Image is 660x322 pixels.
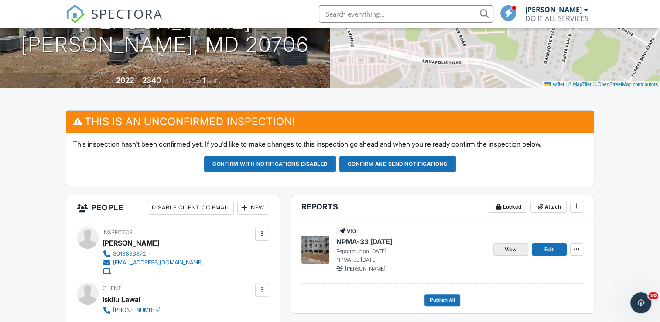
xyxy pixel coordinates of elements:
[319,5,493,23] input: Search everything...
[183,78,201,84] span: Lot Size
[103,250,203,258] a: 3013836372
[103,229,133,236] span: Inspector
[593,82,658,87] a: © OpenStreetMap contributors
[630,292,651,313] iframe: Intercom live chat
[339,156,456,172] button: Confirm and send notifications
[73,139,587,149] p: This inspection hasn't been confirmed yet. If you'd like to make changes to this inspection go ah...
[113,307,161,314] div: [PHONE_NUMBER]
[204,156,336,172] button: Confirm with notifications disabled
[66,195,279,220] h3: People
[148,201,234,215] div: Disable Client CC Email
[162,78,174,84] span: sq. ft.
[202,75,205,85] div: 1
[207,78,218,84] span: sq.ft.
[103,236,159,250] div: [PERSON_NAME]
[116,75,134,85] div: 2022
[103,258,203,267] a: [EMAIL_ADDRESS][DOMAIN_NAME]
[142,75,161,85] div: 2340
[237,201,269,215] div: New
[525,5,582,14] div: [PERSON_NAME]
[113,250,146,257] div: 3013836372
[103,306,161,315] a: [PHONE_NUMBER]
[91,4,163,23] span: SPECTORA
[544,82,564,87] a: Leaflet
[113,259,203,266] div: [EMAIL_ADDRESS][DOMAIN_NAME]
[648,292,658,299] span: 10
[66,12,163,30] a: SPECTORA
[568,82,592,87] a: © MapTiler
[66,4,85,24] img: The Best Home Inspection Software - Spectora
[103,293,140,306] div: Iskilu Lawal
[105,78,115,84] span: Built
[103,285,121,291] span: Client
[525,14,588,23] div: DO IT ALL SERVICES
[565,82,567,87] span: |
[66,111,593,132] h3: This is an Unconfirmed Inspection!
